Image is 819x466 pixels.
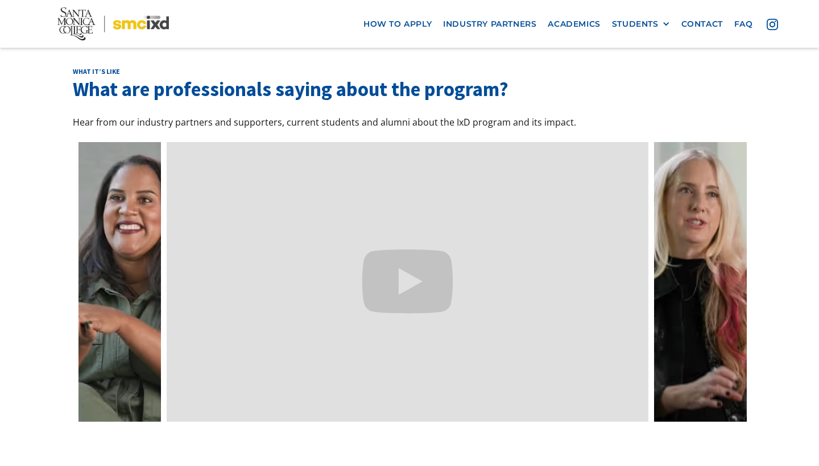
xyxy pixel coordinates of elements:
img: Santa Monica College - SMC IxD logo [57,7,169,40]
a: faq [729,14,759,35]
h3: What are professionals saying about the program? [73,76,747,103]
h2: What it’s like [73,67,747,76]
a: contact [676,14,729,35]
a: how to apply [358,14,437,35]
div: STUDENTS [612,19,659,29]
p: Hear from our industry partners and supporters, current students and alumni about the IxD program... [73,115,747,130]
img: icon - instagram [767,19,778,30]
div: STUDENTS [612,19,670,29]
iframe: IxD Joey and Sheila [167,142,648,422]
a: industry partners [437,14,542,35]
a: Academics [542,14,606,35]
